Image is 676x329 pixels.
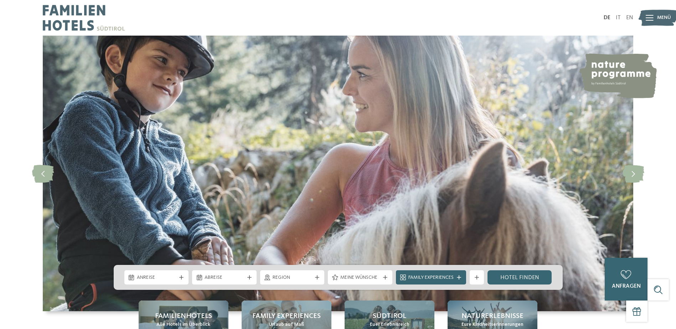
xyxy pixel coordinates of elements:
span: Naturerlebnisse [461,311,523,321]
span: Family Experiences [252,311,321,321]
span: Anreise [137,274,176,281]
img: nature programme by Familienhotels Südtirol [578,53,657,98]
a: EN [626,15,633,21]
a: IT [616,15,621,21]
a: anfragen [605,258,647,301]
span: Familienhotels [155,311,212,321]
img: Familienhotels Südtirol: The happy family places [43,36,633,311]
span: Urlaub auf Maß [269,321,304,328]
a: Hotel finden [487,270,552,284]
span: Abreise [205,274,244,281]
span: Menü [657,14,671,21]
span: Meine Wünsche [340,274,380,281]
span: Family Experiences [408,274,454,281]
span: anfragen [612,283,641,289]
span: Alle Hotels im Überblick [156,321,210,328]
span: Eure Kindheitserinnerungen [461,321,523,328]
a: DE [604,15,610,21]
span: Südtirol [373,311,406,321]
span: Euer Erlebnisreich [370,321,409,328]
span: Region [273,274,312,281]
